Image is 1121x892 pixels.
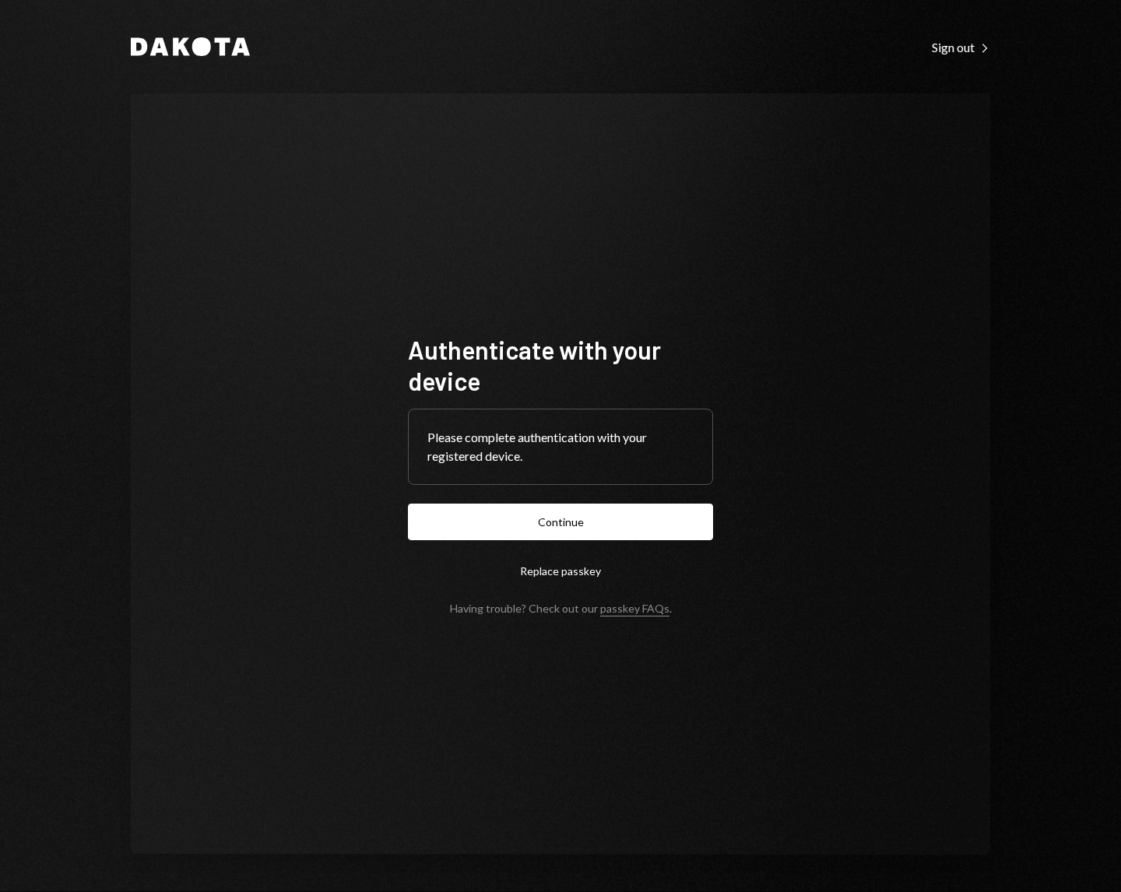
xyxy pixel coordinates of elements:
[450,602,672,615] div: Having trouble? Check out our .
[932,40,990,55] div: Sign out
[427,428,694,465] div: Please complete authentication with your registered device.
[408,553,713,589] button: Replace passkey
[600,602,669,616] a: passkey FAQs
[408,334,713,396] h1: Authenticate with your device
[408,504,713,540] button: Continue
[932,38,990,55] a: Sign out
